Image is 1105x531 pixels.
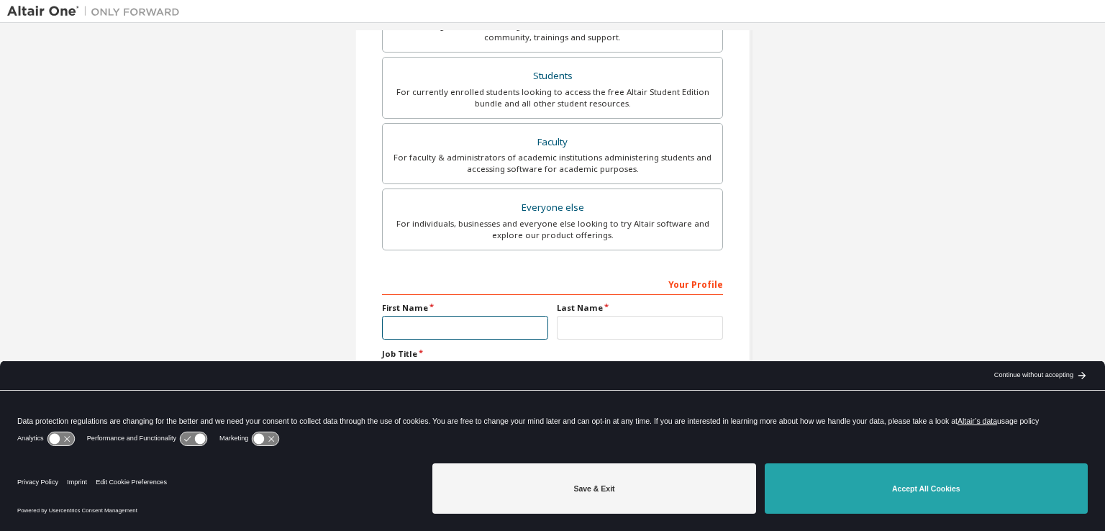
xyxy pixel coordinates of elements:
[382,302,548,314] label: First Name
[382,348,723,360] label: Job Title
[391,152,714,175] div: For faculty & administrators of academic institutions administering students and accessing softwa...
[7,4,187,19] img: Altair One
[391,20,714,43] div: For existing customers looking to access software downloads, HPC resources, community, trainings ...
[382,272,723,295] div: Your Profile
[391,132,714,153] div: Faculty
[391,66,714,86] div: Students
[391,198,714,218] div: Everyone else
[557,302,723,314] label: Last Name
[391,86,714,109] div: For currently enrolled students looking to access the free Altair Student Edition bundle and all ...
[391,218,714,241] div: For individuals, businesses and everyone else looking to try Altair software and explore our prod...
